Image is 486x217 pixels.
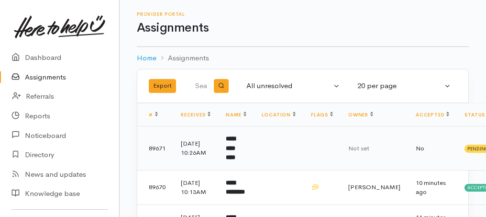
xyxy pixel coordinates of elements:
li: Assignments [156,53,209,64]
a: Received [181,112,210,118]
td: 89671 [137,126,173,171]
td: [DATE] 10:13AM [173,170,218,205]
a: Accepted [416,112,449,118]
a: Name [226,112,246,118]
h6: Provider Portal [137,11,469,17]
a: Owner [348,112,373,118]
button: 20 per page [352,77,457,95]
nav: breadcrumb [137,47,469,69]
span: [PERSON_NAME] [348,183,400,191]
button: Export [149,79,176,93]
a: Home [137,53,156,64]
td: [DATE] 10:26AM [173,126,218,171]
button: All unresolved [241,77,346,95]
h1: Assignments [137,21,469,35]
input: Search [195,75,209,98]
span: No [416,144,424,152]
time: 10 minutes ago [416,179,446,196]
div: 20 per page [357,80,442,91]
a: Flags [311,112,333,118]
span: Not set [348,144,369,152]
div: All unresolved [246,80,331,91]
td: 89670 [137,170,173,205]
a: Location [262,112,296,118]
a: # [149,112,158,118]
